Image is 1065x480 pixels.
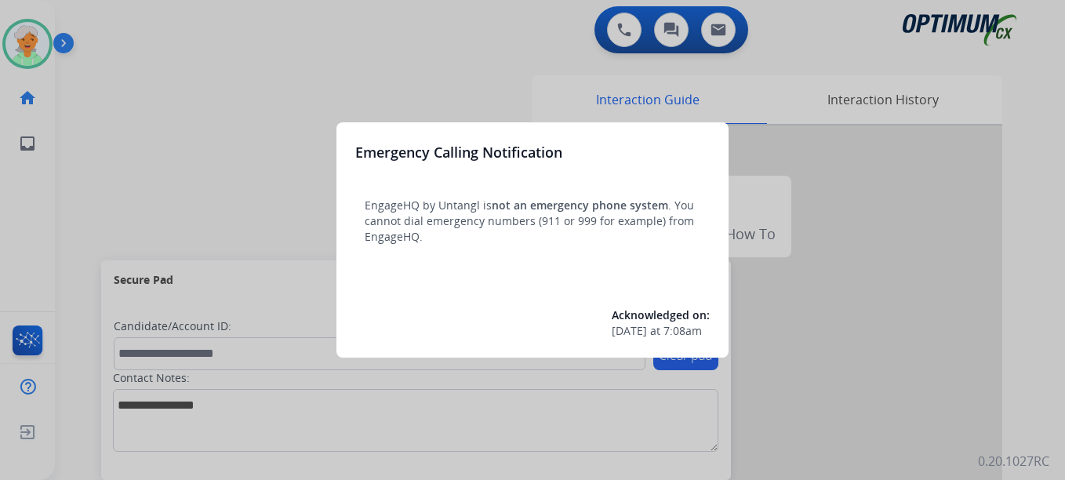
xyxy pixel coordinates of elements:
span: [DATE] [612,323,647,339]
span: not an emergency phone system [492,198,668,213]
p: EngageHQ by Untangl is . You cannot dial emergency numbers (911 or 999 for example) from EngageHQ. [365,198,700,245]
p: 0.20.1027RC [978,452,1049,471]
span: 7:08am [663,323,702,339]
div: at [612,323,710,339]
h3: Emergency Calling Notification [355,141,562,163]
span: Acknowledged on: [612,307,710,322]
